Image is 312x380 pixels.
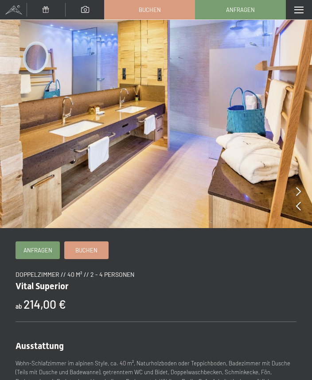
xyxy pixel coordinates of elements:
[23,297,66,311] b: 214,00 €
[65,242,108,259] a: Buchen
[75,246,97,254] span: Buchen
[16,302,22,310] span: ab
[16,281,69,291] span: Vital Superior
[226,6,255,14] span: Anfragen
[195,0,285,19] a: Anfragen
[139,6,161,14] span: Buchen
[16,341,64,351] span: Ausstattung
[16,242,59,259] a: Anfragen
[105,0,195,19] a: Buchen
[16,271,134,278] span: Doppelzimmer // 40 m² // 2 - 4 Personen
[23,246,52,254] span: Anfragen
